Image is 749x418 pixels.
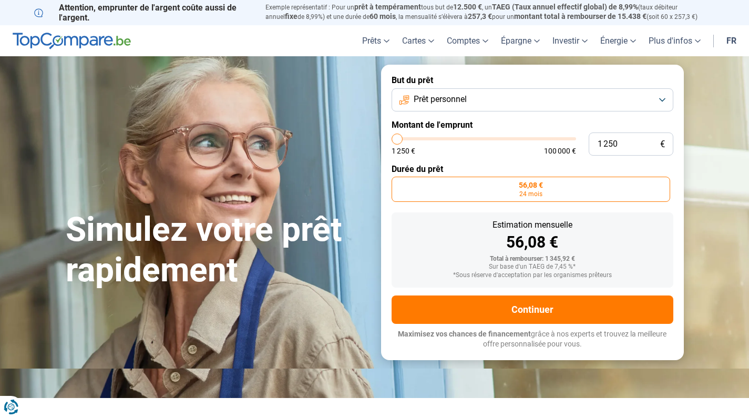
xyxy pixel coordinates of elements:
[495,25,546,56] a: Épargne
[392,147,415,155] span: 1 250 €
[642,25,707,56] a: Plus d'infos
[660,140,665,149] span: €
[594,25,642,56] a: Énergie
[414,94,467,105] span: Prêt personnel
[440,25,495,56] a: Comptes
[720,25,743,56] a: fr
[514,12,647,21] span: montant total à rembourser de 15.438 €
[392,164,673,174] label: Durée du prêt
[354,3,421,11] span: prêt à tempérament
[392,75,673,85] label: But du prêt
[400,235,665,250] div: 56,08 €
[392,120,673,130] label: Montant de l'emprunt
[392,295,673,324] button: Continuer
[519,191,542,197] span: 24 mois
[468,12,492,21] span: 257,3 €
[519,181,543,189] span: 56,08 €
[546,25,594,56] a: Investir
[492,3,638,11] span: TAEG (Taux annuel effectif global) de 8,99%
[285,12,297,21] span: fixe
[356,25,396,56] a: Prêts
[400,256,665,263] div: Total à rembourser: 1 345,92 €
[66,210,368,291] h1: Simulez votre prêt rapidement
[398,330,531,338] span: Maximisez vos chances de financement
[370,12,396,21] span: 60 mois
[400,221,665,229] div: Estimation mensuelle
[396,25,440,56] a: Cartes
[400,263,665,271] div: Sur base d'un TAEG de 7,45 %*
[392,88,673,111] button: Prêt personnel
[392,329,673,350] p: grâce à nos experts et trouvez la meilleure offre personnalisée pour vous.
[400,272,665,279] div: *Sous réserve d'acceptation par les organismes prêteurs
[453,3,482,11] span: 12.500 €
[13,33,131,49] img: TopCompare
[34,3,253,23] p: Attention, emprunter de l'argent coûte aussi de l'argent.
[544,147,576,155] span: 100 000 €
[265,3,715,22] p: Exemple représentatif : Pour un tous but de , un (taux débiteur annuel de 8,99%) et une durée de ...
